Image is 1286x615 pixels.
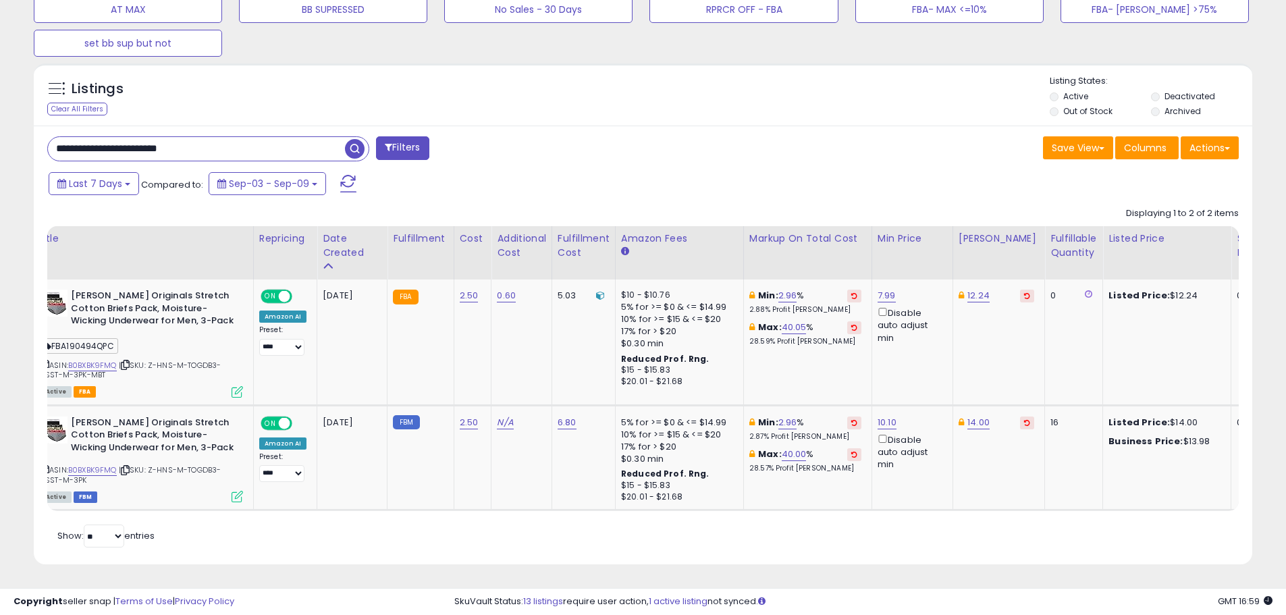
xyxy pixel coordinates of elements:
[497,289,516,302] a: 0.60
[41,491,72,503] span: All listings currently available for purchase on Amazon
[1063,105,1113,117] label: Out of Stock
[71,417,235,458] b: [PERSON_NAME] Originals Stretch Cotton Briefs Pack, Moisture-Wicking Underwear for Men, 3-Pack
[38,7,60,29] img: Profile image for Support
[878,232,947,246] div: Min Price
[376,136,429,160] button: Filters
[323,290,377,302] div: [DATE]
[1108,232,1225,246] div: Listed Price
[237,5,261,30] div: Close
[74,491,98,503] span: FBM
[68,360,117,371] a: B0BXBK9FMQ
[1043,136,1113,159] button: Save View
[1164,105,1201,117] label: Archived
[14,595,234,608] div: seller snap | |
[115,595,173,608] a: Terms of Use
[9,5,34,31] button: go back
[41,338,118,354] span: FBA190494QPC
[621,441,733,453] div: 17% for > $20
[460,416,479,429] a: 2.50
[141,178,203,191] span: Compared to:
[259,311,306,323] div: Amazon AI
[41,386,72,398] span: All listings currently available for purchase on Amazon
[749,417,861,442] div: %
[621,338,733,350] div: $0.30 min
[621,246,629,258] small: Amazon Fees.
[778,289,797,302] a: 2.96
[1050,290,1092,302] div: 0
[1164,90,1215,102] label: Deactivated
[262,417,279,429] span: ON
[11,106,259,159] div: Daniel says…
[64,442,75,453] button: Upload attachment
[621,480,733,491] div: $15 - $15.83
[1108,417,1221,429] div: $14.00
[1181,136,1239,159] button: Actions
[22,208,127,232] b: [EMAIL_ADDRESS][DOMAIN_NAME]
[1126,207,1239,220] div: Displaying 1 to 2 of 2 items
[967,416,990,429] a: 14.00
[323,417,377,429] div: [DATE]
[749,448,861,473] div: %
[34,30,222,57] button: set bb sup but not
[621,313,733,325] div: 10% for >= $15 & <= $20
[621,468,709,479] b: Reduced Prof. Rng.
[749,321,861,346] div: %
[323,232,381,260] div: Date Created
[21,442,32,453] button: Emoji picker
[1050,232,1097,260] div: Fulfillable Quantity
[743,226,872,279] th: The percentage added to the cost of goods (COGS) that forms the calculator for Min & Max prices.
[878,305,942,344] div: Disable auto adjust min
[621,290,733,301] div: $10 - $10.76
[878,289,896,302] a: 7.99
[749,432,861,442] p: 2.87% Profit [PERSON_NAME]
[259,437,306,450] div: Amazon AI
[68,464,117,476] a: B0BXBK9FMQ
[1108,435,1183,448] b: Business Price:
[749,337,861,346] p: 28.59% Profit [PERSON_NAME]
[41,290,68,317] img: 41l3Hi1osSL._SL40_.jpg
[621,325,733,338] div: 17% for > $20
[59,114,248,140] div: HEY IS THERE A WAY TO PUSH A PRICE TO AMAZON FROM SELLER SNAP
[11,414,259,437] textarea: Message…
[22,167,211,234] div: The team will get back to you on this. Our usual reply time is a few minutes. You'll get replies ...
[749,464,861,473] p: 28.57% Profit [PERSON_NAME]
[758,321,782,333] b: Max:
[14,595,63,608] strong: Copyright
[621,429,733,441] div: 10% for >= $15 & <= $20
[229,177,309,190] span: Sep-03 - Sep-09
[621,491,733,503] div: $20.01 - $21.68
[621,301,733,313] div: 5% for >= $0 & <= $14.99
[393,415,419,429] small: FBM
[41,464,221,485] span: | SKU: Z-HNS-M-TOGDB3-ASST-M-3PK
[74,386,97,398] span: FBA
[393,232,448,246] div: Fulfillment
[232,437,253,458] button: Send a message…
[259,232,311,246] div: Repricing
[65,17,168,30] p: The team can also help
[1050,75,1252,88] p: Listing States:
[558,232,610,260] div: Fulfillment Cost
[878,432,942,471] div: Disable auto adjust min
[49,106,259,149] div: HEY IS THERE A WAY TO PUSH A PRICE TO AMAZON FROM SELLER SNAP
[454,595,1272,608] div: SkuVault Status: require user action, not synced.
[778,416,797,429] a: 2.96
[1108,289,1170,302] b: Listed Price:
[967,289,990,302] a: 12.24
[1237,290,1259,302] div: 0.00
[262,291,279,302] span: ON
[41,417,243,502] div: ASIN:
[621,232,738,246] div: Amazon Fees
[41,417,68,444] img: 41l3Hi1osSL._SL40_.jpg
[1115,136,1179,159] button: Columns
[1108,416,1170,429] b: Listed Price:
[71,290,235,331] b: [PERSON_NAME] Originals Stretch Cotton Briefs Pack, Moisture-Wicking Underwear for Men, 3-Pack
[11,159,259,271] div: Support says…
[1108,290,1221,302] div: $12.24
[57,529,155,542] span: Show: entries
[47,103,107,115] div: Clear All Filters
[497,232,546,260] div: Additional Cost
[460,289,479,302] a: 2.50
[749,232,866,246] div: Markup on Total Cost
[43,442,53,453] button: Gif picker
[41,360,221,380] span: | SKU: Z-HNS-M-TOGDB3-ASST-M-3PK-MBT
